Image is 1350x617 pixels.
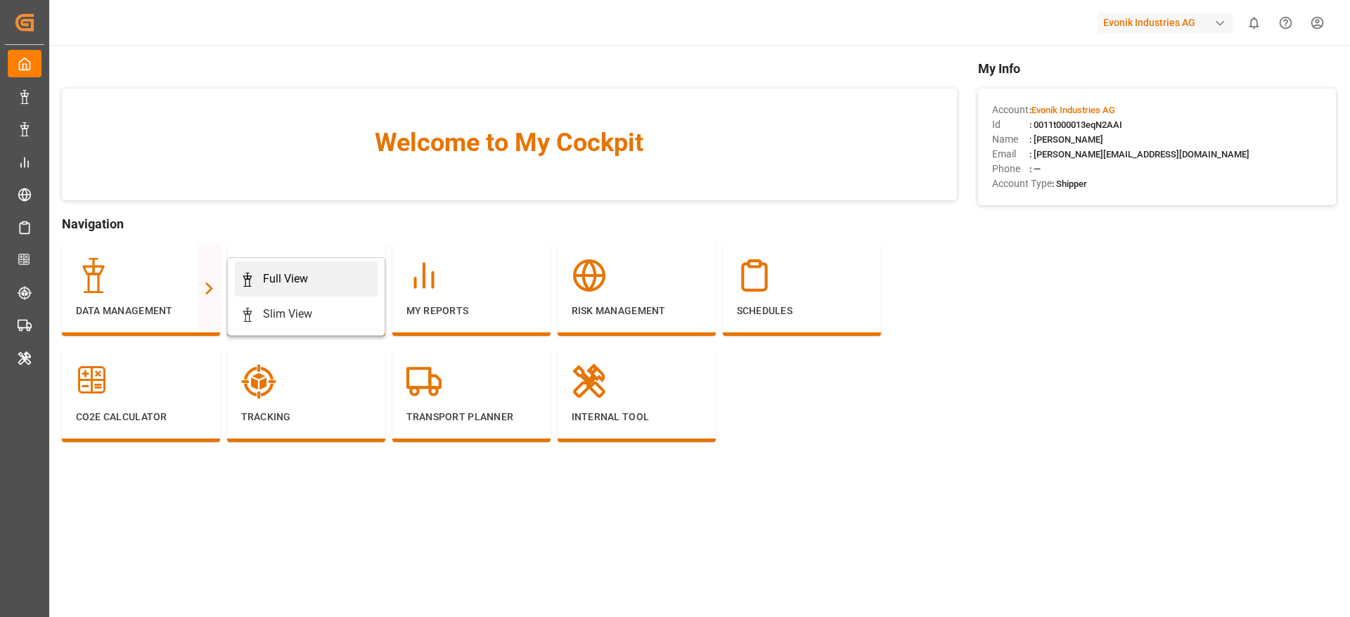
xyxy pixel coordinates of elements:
div: Evonik Industries AG [1098,13,1233,33]
span: Navigation [62,214,957,233]
p: Data Management [76,304,206,318]
a: Slim View [235,297,378,332]
p: My Reports [406,304,536,318]
span: : — [1029,164,1041,174]
p: CO2e Calculator [76,410,206,424]
button: Evonik Industries AG [1098,9,1238,36]
span: Name [992,132,1029,147]
span: My Info [978,59,1336,78]
p: Tracking [241,410,371,424]
span: Evonik Industries AG [1031,105,1115,115]
a: Full View [235,261,378,297]
p: Schedules [737,304,867,318]
span: Id [992,117,1029,132]
span: : [PERSON_NAME] [1029,134,1103,145]
span: Account Type [992,176,1052,191]
p: Transport Planner [406,410,536,424]
span: : [PERSON_NAME][EMAIL_ADDRESS][DOMAIN_NAME] [1029,149,1249,160]
div: Full View [263,271,308,287]
span: : Shipper [1052,178,1087,189]
div: Slim View [263,306,312,323]
button: Help Center [1270,7,1301,39]
span: Phone [992,162,1029,176]
span: : [1029,105,1115,115]
span: Account [992,103,1029,117]
p: Internal Tool [572,410,702,424]
span: Welcome to My Cockpit [90,124,929,162]
span: Email [992,147,1029,162]
span: : 0011t000013eqN2AAI [1029,119,1122,130]
p: Risk Management [572,304,702,318]
button: show 0 new notifications [1238,7,1270,39]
